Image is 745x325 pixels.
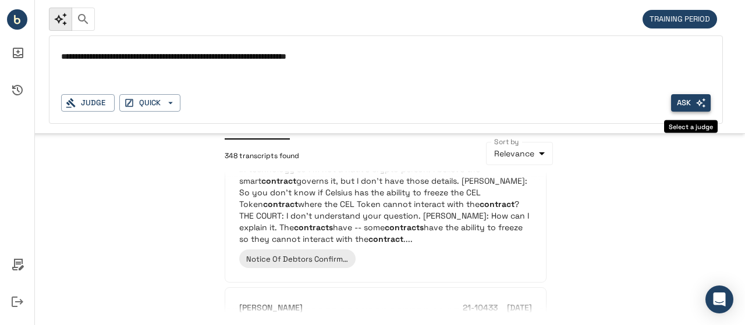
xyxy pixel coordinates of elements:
em: contract [263,199,298,209]
em: contract [368,234,403,244]
h6: [PERSON_NAME] [239,302,303,315]
p: ...[PERSON_NAME], can you tell us who has control over the CEL Token , the administrator rights o... [239,140,532,245]
label: Sort by [494,137,519,147]
button: Judge [61,94,115,112]
em: contracts [385,222,424,233]
span: Select a judge [671,94,711,112]
span: 348 transcripts found [225,151,299,162]
button: QUICK [119,94,180,112]
em: contract [261,176,296,186]
div: Relevance [486,142,553,165]
div: Select a judge [664,120,718,133]
span: Notice Of Debtors Confirmation Hearing Demonstratives [246,254,451,264]
em: contract [480,199,515,209]
h6: [DATE] [507,302,532,315]
em: contracts [294,222,333,233]
h6: 21-10433 [463,302,498,315]
button: Ask [671,94,711,112]
span: TRAINING PERIOD [643,14,717,24]
div: Open Intercom Messenger [705,285,733,313]
div: We are not billing you for your initial period of in-app activity. [643,10,723,28]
